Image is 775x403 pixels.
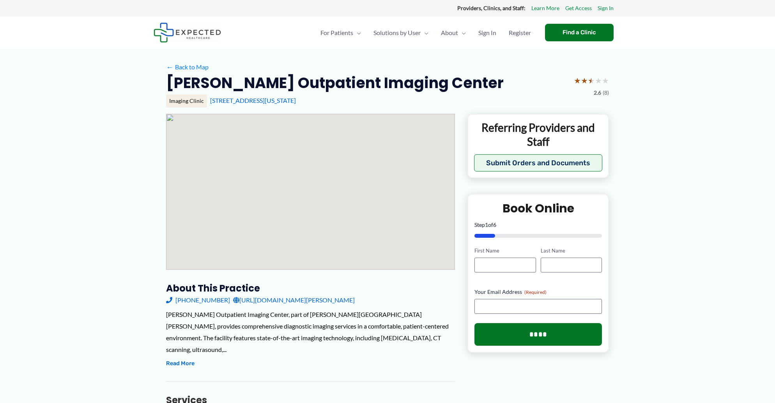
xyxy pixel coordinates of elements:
[435,19,472,46] a: AboutMenu Toggle
[320,19,353,46] span: For Patients
[588,73,595,88] span: ★
[478,19,496,46] span: Sign In
[474,120,602,149] p: Referring Providers and Staff
[441,19,458,46] span: About
[524,289,547,295] span: (Required)
[166,63,173,71] span: ←
[474,288,602,296] label: Your Email Address
[166,94,207,108] div: Imaging Clinic
[541,247,602,255] label: Last Name
[485,221,488,228] span: 1
[594,88,601,98] span: 2.6
[603,88,609,98] span: (8)
[581,73,588,88] span: ★
[457,5,526,11] strong: Providers, Clinics, and Staff:
[574,73,581,88] span: ★
[458,19,466,46] span: Menu Toggle
[474,247,536,255] label: First Name
[531,3,559,13] a: Learn More
[166,73,504,92] h2: [PERSON_NAME] Outpatient Imaging Center
[602,73,609,88] span: ★
[233,294,355,306] a: [URL][DOMAIN_NAME][PERSON_NAME]
[166,359,195,368] button: Read More
[474,222,602,228] p: Step of
[474,154,602,171] button: Submit Orders and Documents
[503,19,537,46] a: Register
[314,19,367,46] a: For PatientsMenu Toggle
[598,3,614,13] a: Sign In
[545,24,614,41] a: Find a Clinic
[493,221,496,228] span: 6
[373,19,421,46] span: Solutions by User
[314,19,537,46] nav: Primary Site Navigation
[166,309,455,355] div: [PERSON_NAME] Outpatient Imaging Center, part of [PERSON_NAME][GEOGRAPHIC_DATA][PERSON_NAME], pro...
[166,61,209,73] a: ←Back to Map
[210,97,296,104] a: [STREET_ADDRESS][US_STATE]
[367,19,435,46] a: Solutions by UserMenu Toggle
[474,201,602,216] h2: Book Online
[472,19,503,46] a: Sign In
[154,23,221,42] img: Expected Healthcare Logo - side, dark font, small
[595,73,602,88] span: ★
[166,294,230,306] a: [PHONE_NUMBER]
[509,19,531,46] span: Register
[565,3,592,13] a: Get Access
[421,19,428,46] span: Menu Toggle
[353,19,361,46] span: Menu Toggle
[166,282,455,294] h3: About this practice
